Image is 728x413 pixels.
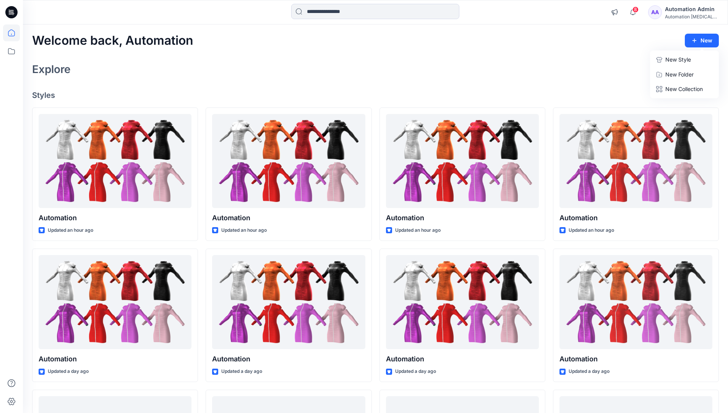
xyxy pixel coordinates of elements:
[212,114,365,208] a: Automation
[386,255,539,350] a: Automation
[569,226,614,234] p: Updated an hour ago
[221,226,267,234] p: Updated an hour ago
[395,226,441,234] p: Updated an hour ago
[386,114,539,208] a: Automation
[665,55,691,64] p: New Style
[569,367,610,376] p: Updated a day ago
[48,367,89,376] p: Updated a day ago
[559,255,712,350] a: Automation
[648,5,662,19] div: AA
[212,255,365,350] a: Automation
[386,354,539,364] p: Automation
[32,91,719,100] h4: Styles
[559,354,712,364] p: Automation
[685,34,719,47] button: New
[32,63,71,75] h2: Explore
[212,354,365,364] p: Automation
[39,255,191,350] a: Automation
[665,70,694,78] p: New Folder
[32,34,193,48] h2: Welcome back, Automation
[39,354,191,364] p: Automation
[665,5,718,14] div: Automation Admin
[39,213,191,223] p: Automation
[221,367,262,376] p: Updated a day ago
[652,52,717,67] a: New Style
[48,226,93,234] p: Updated an hour ago
[395,367,436,376] p: Updated a day ago
[559,114,712,208] a: Automation
[386,213,539,223] p: Automation
[632,7,639,13] span: 8
[559,213,712,223] p: Automation
[665,85,703,94] p: New Collection
[212,213,365,223] p: Automation
[665,14,718,20] div: Automation [MEDICAL_DATA]...
[39,114,191,208] a: Automation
